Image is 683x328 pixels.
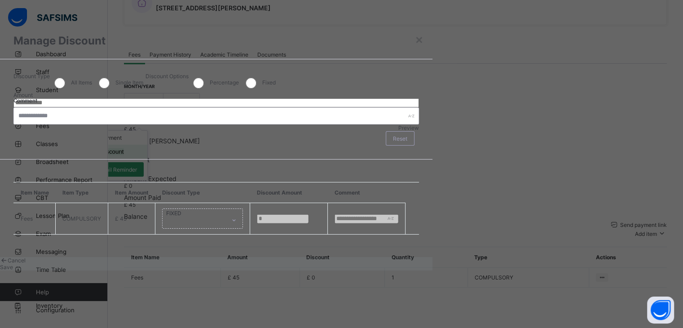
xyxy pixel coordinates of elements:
label: Percentage [210,79,239,86]
th: Comment [328,182,405,203]
span: Reset [393,135,407,142]
th: Item Type [56,182,108,203]
label: Comment [13,98,37,104]
th: Item Amount [108,182,155,203]
span: Preview [398,124,419,131]
label: Amount [13,92,33,98]
h1: Manage Discount [13,34,419,47]
div: × [415,31,423,47]
button: Open asap [647,297,674,324]
label: Fixed [262,79,276,86]
span: Cancel [8,257,26,264]
td: COMPULSORY [56,203,108,235]
label: Single Item [115,79,143,86]
label: All Items [71,79,92,86]
div: FIXED [166,210,222,217]
th: Discount Amount [250,182,328,203]
th: Discount Type [155,182,250,203]
span: Discount Options [145,73,189,80]
span: Discount Type [13,73,50,80]
span: £ 45 [115,215,127,222]
td: Fees [14,203,56,235]
th: Item Name [14,182,56,203]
